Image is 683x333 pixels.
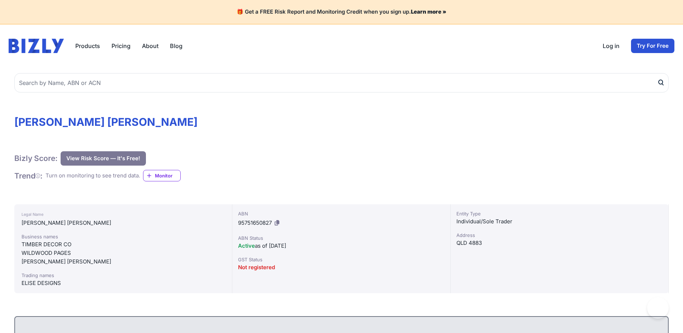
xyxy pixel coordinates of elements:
iframe: Toggle Customer Support [647,297,669,319]
button: Products [75,42,100,50]
button: View Risk Score — It's Free! [61,151,146,166]
h1: [PERSON_NAME] [PERSON_NAME] [14,115,669,128]
input: Search by Name, ABN or ACN [14,73,669,92]
span: Not registered [238,264,275,271]
span: Monitor [155,172,180,179]
div: ABN Status [238,234,444,242]
h1: Trend : [14,171,43,181]
span: 95751650827 [238,219,272,226]
a: Blog [170,42,182,50]
div: as of [DATE] [238,242,444,250]
span: Active [238,242,255,249]
div: Address [456,232,663,239]
h1: Bizly Score: [14,153,58,163]
div: WILDWOOD PAGES [22,249,225,257]
div: Trading names [22,272,225,279]
div: [PERSON_NAME] [PERSON_NAME] [22,257,225,266]
a: Log in [603,42,620,50]
a: Pricing [112,42,131,50]
div: TIMBER DECOR CO [22,240,225,249]
h4: 🎁 Get a FREE Risk Report and Monitoring Credit when you sign up. [9,9,674,15]
div: ELISE DESIGNS [22,279,225,287]
div: Business names [22,233,225,240]
a: Try For Free [631,39,674,53]
div: Legal Name [22,210,225,219]
div: Entity Type [456,210,663,217]
a: Learn more » [411,8,446,15]
div: QLD 4883 [456,239,663,247]
a: Monitor [143,170,181,181]
a: About [142,42,158,50]
div: GST Status [238,256,444,263]
div: ABN [238,210,444,217]
div: Individual/Sole Trader [456,217,663,226]
div: Turn on monitoring to see trend data. [46,172,140,180]
div: [PERSON_NAME] [PERSON_NAME] [22,219,225,227]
